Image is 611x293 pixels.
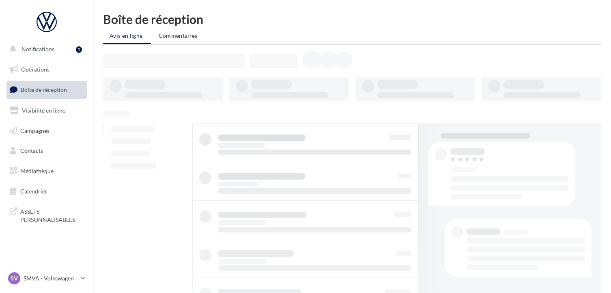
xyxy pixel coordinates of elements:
[22,107,65,114] span: Visibilité en ligne
[159,32,198,39] span: Commentaires
[5,203,88,227] a: ASSETS PERSONNALISABLES
[5,102,88,119] a: Visibilité en ligne
[21,86,67,93] span: Boîte de réception
[20,206,84,224] span: ASSETS PERSONNALISABLES
[76,46,82,53] div: 1
[24,274,77,282] p: SMVA - Volkswagen
[21,66,49,73] span: Opérations
[11,274,18,282] span: SV
[5,183,88,200] a: Calendrier
[20,188,47,195] span: Calendrier
[5,163,88,180] a: Médiathèque
[20,127,49,134] span: Campagnes
[5,61,88,78] a: Opérations
[103,13,601,25] div: Boîte de réception
[6,271,87,286] a: SV SMVA - Volkswagen
[5,41,85,58] button: Notifications 1
[5,142,88,159] a: Contacts
[20,167,54,174] span: Médiathèque
[22,46,54,52] span: Notifications
[5,81,88,98] a: Boîte de réception
[5,122,88,139] a: Campagnes
[20,147,43,154] span: Contacts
